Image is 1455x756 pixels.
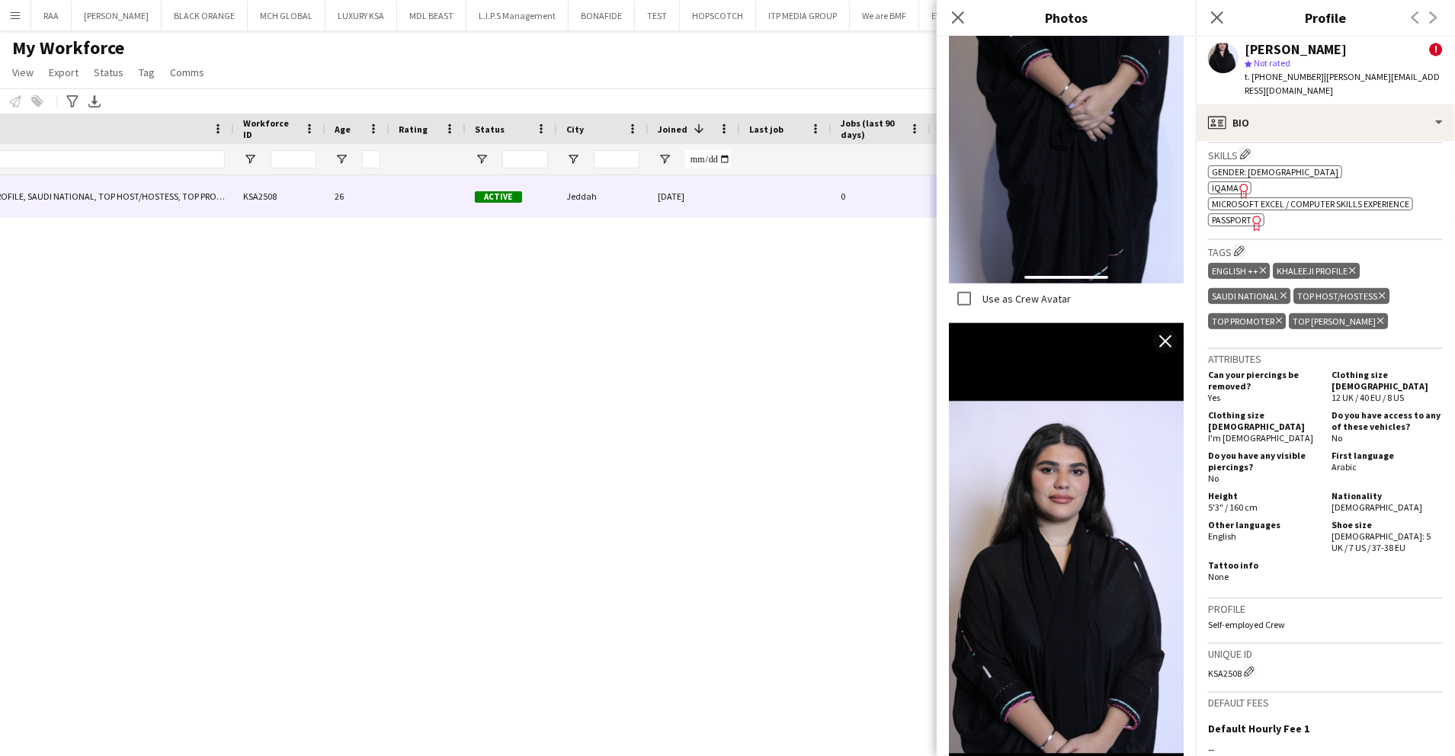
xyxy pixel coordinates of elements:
[1208,472,1219,484] span: No
[658,152,671,166] button: Open Filter Menu
[979,292,1071,306] label: Use as Crew Avatar
[931,175,1235,217] div: [PERSON_NAME][EMAIL_ADDRESS][DOMAIN_NAME]
[756,1,850,30] button: ITP MEDIA GROUP
[170,66,204,79] span: Comms
[12,66,34,79] span: View
[1196,104,1455,141] div: Bio
[566,152,580,166] button: Open Filter Menu
[362,150,380,168] input: Age Filter Input
[1289,313,1387,329] div: TOP [PERSON_NAME]
[832,175,931,217] div: 0
[919,1,986,30] button: EVENTBOX
[649,175,740,217] div: [DATE]
[1208,146,1443,162] h3: Skills
[1212,198,1409,210] span: Microsoft Excel / Computer skills experience
[1208,409,1319,432] h5: Clothing size [DEMOGRAPHIC_DATA]
[1332,519,1443,530] h5: Shoe size
[566,123,584,135] span: City
[1208,742,1443,756] div: --
[680,1,756,30] button: HOPSCOTCH
[569,1,635,30] button: BONAFIDE
[335,152,348,166] button: Open Filter Menu
[749,123,784,135] span: Last job
[1245,43,1347,56] div: [PERSON_NAME]
[248,1,325,30] button: MCH GLOBAL
[1208,243,1443,259] h3: Tags
[1332,461,1357,472] span: Arabic
[685,150,731,168] input: Joined Filter Input
[475,191,522,203] span: Active
[635,1,680,30] button: TEST
[937,8,1196,27] h3: Photos
[475,152,489,166] button: Open Filter Menu
[243,117,298,140] span: Workforce ID
[1208,722,1309,735] h3: Default Hourly Fee 1
[1332,392,1404,403] span: 12 UK / 40 EU / 8 US
[1332,369,1443,392] h5: Clothing size [DEMOGRAPHIC_DATA]
[72,1,162,30] button: [PERSON_NAME]
[1208,602,1443,616] h3: Profile
[1196,8,1455,27] h3: Profile
[1208,352,1443,366] h3: Attributes
[1332,530,1431,553] span: [DEMOGRAPHIC_DATA]: 5 UK / 7 US / 37-38 EU
[1293,288,1389,304] div: TOP HOST/HOSTESS
[1208,571,1229,582] span: None
[397,1,466,30] button: MDL BEAST
[1208,369,1319,392] h5: Can your piercings be removed?
[1208,619,1443,630] p: Self-employed Crew
[271,150,316,168] input: Workforce ID Filter Input
[94,66,123,79] span: Status
[1332,409,1443,432] h5: Do you have access to any of these vehicles?
[1208,263,1270,279] div: ENGLISH ++
[1332,490,1443,501] h5: Nationality
[1208,313,1286,329] div: TOP PROMOTER
[1429,43,1443,56] span: !
[1245,71,1324,82] span: t. [PHONE_NUMBER]
[1332,450,1443,461] h5: First language
[1212,214,1251,226] span: Passport
[399,123,428,135] span: Rating
[85,92,104,111] app-action-btn: Export XLSX
[594,150,639,168] input: City Filter Input
[475,123,505,135] span: Status
[1208,530,1236,542] span: English
[162,1,248,30] button: BLACK ORANGE
[1208,519,1319,530] h5: Other languages
[1208,647,1443,661] h3: Unique ID
[6,62,40,82] a: View
[31,1,72,30] button: RAA
[1208,432,1313,444] span: I'm [DEMOGRAPHIC_DATA]
[1254,57,1290,69] span: Not rated
[133,62,161,82] a: Tag
[1208,696,1443,710] h3: Default fees
[1245,71,1440,96] span: | [PERSON_NAME][EMAIL_ADDRESS][DOMAIN_NAME]
[325,1,397,30] button: LUXURY KSA
[1212,182,1239,194] span: IQAMA
[841,117,903,140] span: Jobs (last 90 days)
[658,123,687,135] span: Joined
[43,62,85,82] a: Export
[557,175,649,217] div: Jeddah
[1332,501,1422,513] span: [DEMOGRAPHIC_DATA]
[1208,288,1290,304] div: SAUDI NATIONAL
[88,62,130,82] a: Status
[1212,166,1338,178] span: Gender: [DEMOGRAPHIC_DATA]
[466,1,569,30] button: L.I.P.S Management
[1208,450,1319,472] h5: Do you have any visible piercings?
[49,66,79,79] span: Export
[12,37,124,59] span: My Workforce
[325,175,389,217] div: 26
[502,150,548,168] input: Status Filter Input
[139,66,155,79] span: Tag
[335,123,351,135] span: Age
[164,62,210,82] a: Comms
[1332,432,1342,444] span: No
[1208,664,1443,679] div: KSA2508
[1208,559,1319,571] h5: Tattoo info
[1208,490,1319,501] h5: Height
[243,152,257,166] button: Open Filter Menu
[1208,501,1258,513] span: 5'3" / 160 cm
[1208,392,1220,403] span: Yes
[1273,263,1359,279] div: KHALEEJI PROFILE
[63,92,82,111] app-action-btn: Advanced filters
